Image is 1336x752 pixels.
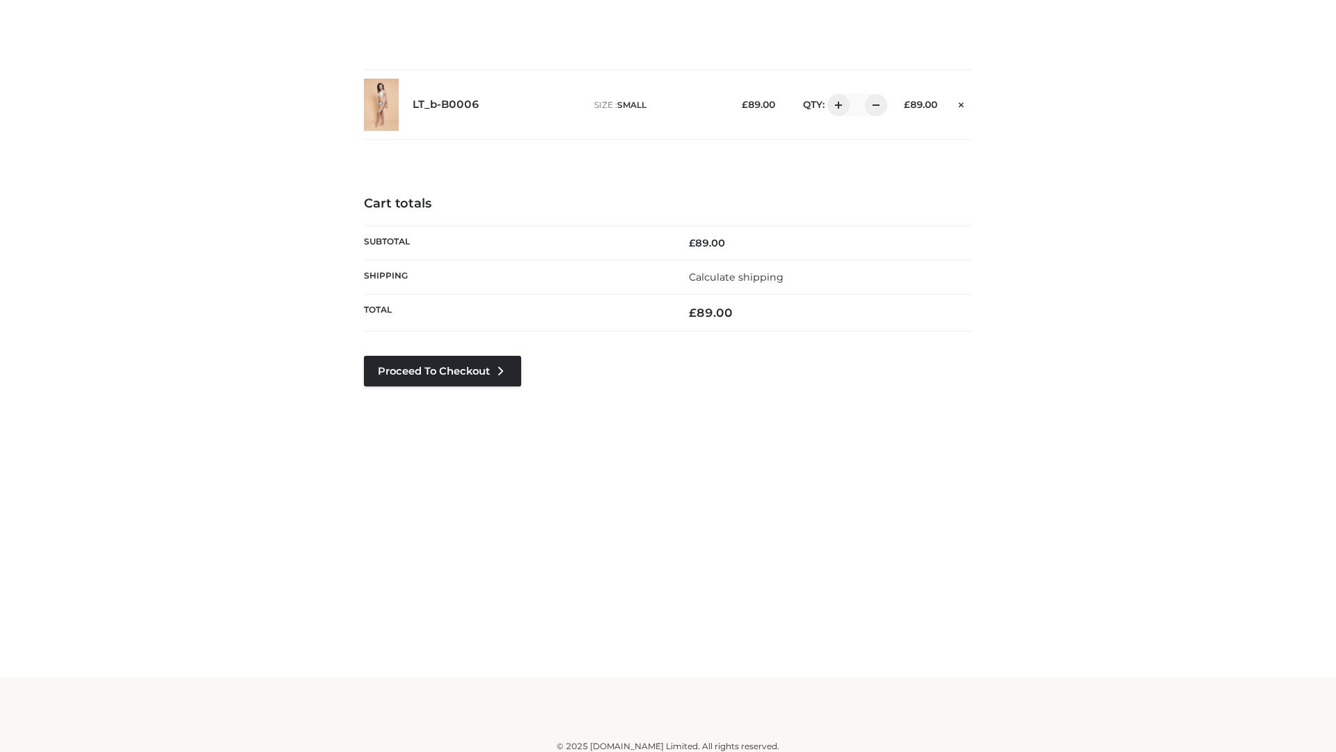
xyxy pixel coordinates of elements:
span: SMALL [617,100,646,110]
th: Shipping [364,260,668,294]
p: size : [594,99,720,111]
a: Calculate shipping [689,271,784,283]
div: QTY: [789,94,882,116]
a: LT_b-B0006 [413,98,479,111]
bdi: 89.00 [742,99,775,110]
span: £ [742,99,748,110]
span: £ [689,237,695,249]
bdi: 89.00 [689,306,733,320]
span: £ [904,99,910,110]
th: Subtotal [364,226,668,260]
bdi: 89.00 [689,237,725,249]
th: Total [364,295,668,331]
bdi: 89.00 [904,99,937,110]
h4: Cart totals [364,196,972,212]
a: Remove this item [951,94,972,112]
span: £ [689,306,697,320]
a: Proceed to Checkout [364,356,521,386]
